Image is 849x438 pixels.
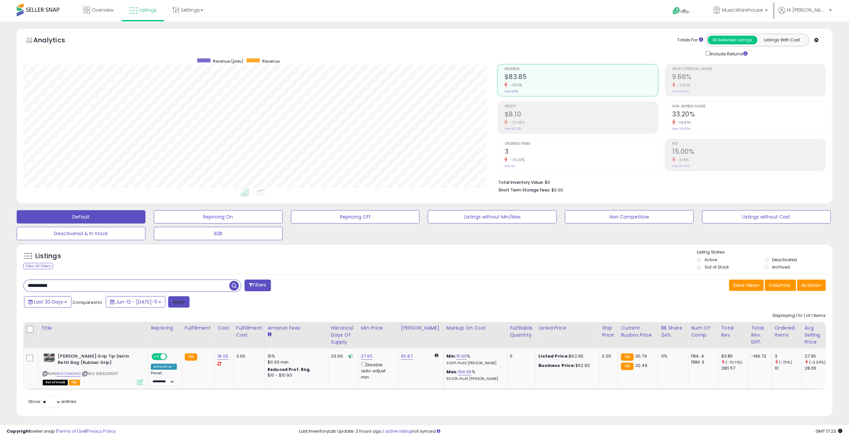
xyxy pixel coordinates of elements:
div: Fulfillable Quantity [510,325,533,339]
button: B2B [154,227,283,240]
small: Prev: 10 [504,164,515,168]
label: Archived [772,264,790,270]
button: Apply [168,296,189,308]
b: Business Price: [538,362,575,369]
div: 23.90 [331,353,353,359]
small: -2.82% [675,83,691,88]
div: 280.57 [721,365,748,371]
div: Num of Comp. [691,325,715,339]
small: (-70%) [779,360,792,365]
span: Avg. Buybox Share [672,105,825,108]
button: Listings With Cost [757,36,807,44]
div: 0 [510,353,530,359]
span: Columns [769,282,790,289]
b: Short Term Storage Fees: [498,187,550,193]
h2: $83.85 [504,73,658,82]
img: 41ZwMnKItRL._SL40_.jpg [43,353,56,362]
div: Amazon Fees [268,325,325,332]
div: Displaying 1 to 1 of 1 items [773,313,826,319]
div: -196.72 [751,353,766,359]
a: Help [667,2,703,22]
div: 28.06 [804,365,831,371]
div: Listed Price [538,325,596,332]
span: Overview [92,7,113,13]
div: FBA: 4 [691,353,713,359]
small: (-0.39%) [809,360,826,365]
button: Columns [765,280,796,291]
span: Last 30 Days [34,299,63,305]
span: FBA [69,380,80,385]
div: 15% [268,353,323,359]
div: Include Returns [701,50,756,57]
div: 27.95 [804,353,831,359]
button: Last 30 Days [24,296,71,308]
div: Clear All Filters [23,263,53,269]
div: Markup on Cost [446,325,504,332]
small: FBA [185,353,197,361]
b: Reduced Prof. Rng. [268,367,311,372]
h5: Analytics [33,35,78,46]
small: -14.87% [675,120,691,125]
small: Amazon Fees. [268,332,272,338]
small: -70.11% [507,83,522,88]
a: 15.00 [456,353,467,360]
span: 30.79 [635,353,647,359]
th: The percentage added to the cost of goods (COGS) that forms the calculator for Min & Max prices. [443,322,507,348]
div: Totals For [677,37,703,43]
h2: 15.00% [672,148,825,157]
div: Ship Price [602,325,615,339]
div: Disable auto adjust min [361,361,393,380]
span: $0.00 [551,187,563,193]
p: Listing States: [697,249,832,256]
span: MusicWarehouse [722,7,763,13]
button: Repricing Off [291,210,420,224]
div: % [446,369,502,381]
div: 3 [774,353,801,359]
div: Cost [218,325,231,332]
b: Listed Price: [538,353,569,359]
div: Last InventoryLab Update: 2 hours ago, not synced. [299,428,842,435]
span: OFF [166,354,177,360]
i: Get Help [672,7,681,15]
span: Compared to: [72,299,103,306]
b: Total Inventory Value: [498,179,543,185]
div: Repricing [151,325,179,332]
span: Profit [504,105,658,108]
button: All Selected Listings [708,36,757,44]
div: % [446,353,502,366]
small: Prev: 15.49% [672,164,690,168]
div: Preset: [151,371,177,386]
small: -70.95% [507,120,525,125]
a: 1 active listing [383,428,412,434]
span: ROI [672,142,825,146]
small: Prev: 9.94% [672,89,689,93]
div: Fulfillment [185,325,212,332]
a: 18.00 [218,353,228,360]
div: Historical Days Of Supply [331,325,355,346]
button: Save View [729,280,764,291]
small: FBA [621,363,633,370]
div: 0% [661,353,683,359]
small: -70.00% [507,157,525,162]
b: Max: [446,369,458,375]
a: Terms of Use [57,428,85,434]
h2: 9.66% [672,73,825,82]
button: Repricing On [154,210,283,224]
button: Actions [797,280,826,291]
span: Listings [139,7,157,13]
b: Min: [446,353,456,359]
small: (-70.11%) [725,360,742,365]
small: Prev: 39.00% [672,127,691,131]
div: BB Share 24h. [661,325,685,339]
span: All listings that are currently out of stock and unavailable for purchase on Amazon [43,380,68,385]
span: Profit [PERSON_NAME] [672,67,825,71]
button: Listings without Cost [702,210,831,224]
button: Listings without Min/Max [428,210,556,224]
button: Filters [245,280,271,291]
div: Title [41,325,145,332]
span: 32.46 [635,362,648,369]
span: | SKU: 1056240017 [82,371,118,376]
div: seller snap | | [7,428,116,435]
small: Prev: $27.88 [504,127,521,131]
div: [PERSON_NAME] [401,325,441,332]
